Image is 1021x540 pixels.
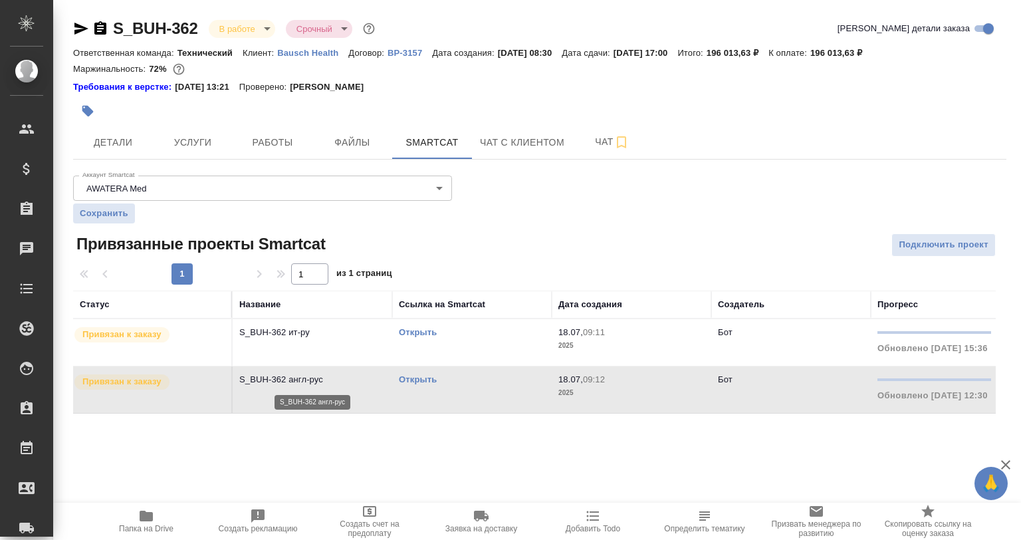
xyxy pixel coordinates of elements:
[498,48,562,58] p: [DATE] 08:30
[277,47,348,58] a: Bausch Health
[113,19,198,37] a: S_BUH-362
[718,298,764,311] div: Создатель
[877,343,988,353] span: Обновлено [DATE] 15:36
[677,48,706,58] p: Итого:
[768,48,810,58] p: К оплате:
[400,134,464,151] span: Smartcat
[292,23,336,35] button: Срочный
[239,80,290,94] p: Проверено:
[980,470,1002,497] span: 🙏
[718,374,733,384] p: Бот
[558,339,705,352] p: 2025
[73,48,177,58] p: Ответственная команда:
[239,298,281,311] div: Название
[80,298,110,311] div: Статус
[239,373,386,386] p: S_BUH-362 англ-рус
[718,327,733,337] p: Бот
[877,390,988,400] span: Обновлено [DATE] 12:30
[707,48,768,58] p: 196 013,63 ₽
[399,327,437,337] a: Открыть
[877,298,918,311] div: Прогресс
[161,134,225,151] span: Услуги
[73,233,326,255] span: Привязанные проекты Smartcat
[175,80,239,94] p: [DATE] 13:21
[177,48,243,58] p: Технический
[239,326,386,339] p: S_BUH-362 ит-ру
[891,233,996,257] button: Подключить проект
[73,64,149,74] p: Маржинальность:
[580,134,644,150] span: Чат
[614,48,678,58] p: [DATE] 17:00
[336,265,392,285] span: из 1 страниц
[974,467,1008,500] button: 🙏
[348,48,388,58] p: Договор:
[73,96,102,126] button: Добавить тэг
[81,134,145,151] span: Детали
[73,80,175,94] a: Требования к верстке:
[73,21,89,37] button: Скопировать ссылку для ЯМессенджера
[399,374,437,384] a: Открыть
[82,328,162,341] p: Привязан к заказу
[320,134,384,151] span: Файлы
[243,48,277,58] p: Клиент:
[82,375,162,388] p: Привязан к заказу
[286,20,352,38] div: В работе
[562,48,613,58] p: Дата сдачи:
[558,374,583,384] p: 18.07,
[838,22,970,35] span: [PERSON_NAME] детали заказа
[92,21,108,37] button: Скопировать ссылку
[583,374,605,384] p: 09:12
[899,237,988,253] span: Подключить проект
[170,61,187,78] button: 43689.38 RUB; 1253.02 UAH;
[73,176,452,201] div: AWATERA Med
[480,134,564,151] span: Чат с клиентом
[432,48,497,58] p: Дата создания:
[583,327,605,337] p: 09:11
[810,48,872,58] p: 196 013,63 ₽
[388,47,432,58] a: ВР-3157
[388,48,432,58] p: ВР-3157
[558,298,622,311] div: Дата создания
[215,23,259,35] button: В работе
[209,20,275,38] div: В работе
[277,48,348,58] p: Bausch Health
[558,386,705,400] p: 2025
[80,207,128,220] span: Сохранить
[82,183,151,194] button: AWATERA Med
[241,134,304,151] span: Работы
[558,327,583,337] p: 18.07,
[149,64,170,74] p: 72%
[290,80,374,94] p: [PERSON_NAME]
[360,20,378,37] button: Доп статусы указывают на важность/срочность заказа
[614,134,629,150] svg: Подписаться
[73,203,135,223] button: Сохранить
[73,80,175,94] div: Нажми, чтобы открыть папку с инструкцией
[399,298,485,311] div: Ссылка на Smartcat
